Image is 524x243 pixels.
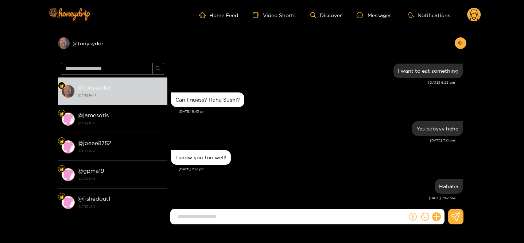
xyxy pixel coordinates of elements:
strong: @ jamesotis [78,112,109,118]
div: Can I guess? Haha Sushi? [175,97,240,103]
strong: [DATE] 15:28 [78,148,164,154]
div: [DATE] 7:22 pm [179,167,463,172]
img: conversation [62,85,75,98]
span: smile [421,213,429,221]
a: Home Feed [199,12,238,18]
span: search [155,66,161,72]
img: Fan Level [59,195,64,199]
div: I know you too well! [175,155,226,160]
button: search [152,63,164,75]
span: arrow-left [458,40,463,46]
img: conversation [62,140,75,153]
strong: [DATE] 19:47 [78,92,164,99]
div: Sep. 27, 6:43 pm [171,92,244,107]
strong: [DATE] 17:13 [78,175,164,182]
strong: @ tonysydor [78,84,111,91]
img: Fan Level [59,139,64,144]
strong: [DATE] 11:53 [78,120,164,126]
strong: @ gpma19 [78,168,104,174]
img: conversation [62,168,75,181]
div: I want to eat something [398,68,458,74]
div: @tonysydor [58,37,167,49]
img: conversation [62,113,75,126]
strong: [DATE] 21:13 [78,203,164,210]
strong: @ joeee8752 [78,140,111,146]
div: Sep. 27, 7:21 pm [412,121,463,136]
div: [DATE] 7:21 pm [171,138,455,143]
img: Fan Level [59,111,64,116]
button: arrow-left [455,37,466,49]
div: Yes babyyy hehe [416,126,458,132]
button: Notifications [406,11,453,19]
div: Sep. 27, 6:33 pm [393,64,463,78]
a: Video Shorts [253,12,296,18]
span: dollar [409,213,417,221]
strong: @ fishedout1 [78,195,110,202]
button: dollar [407,211,418,222]
div: Sep. 27, 7:47 pm [435,179,463,194]
div: [DATE] 7:47 pm [171,195,455,201]
img: Fan Level [59,84,64,88]
div: [DATE] 6:33 pm [171,80,455,85]
div: Sep. 27, 7:22 pm [171,150,231,165]
span: home [199,12,209,18]
div: Messages [357,11,392,19]
span: video-camera [253,12,263,18]
div: [DATE] 6:43 pm [179,109,463,114]
div: Hahaha [439,183,458,189]
a: Discover [310,12,342,18]
img: conversation [62,196,75,209]
img: Fan Level [59,167,64,171]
